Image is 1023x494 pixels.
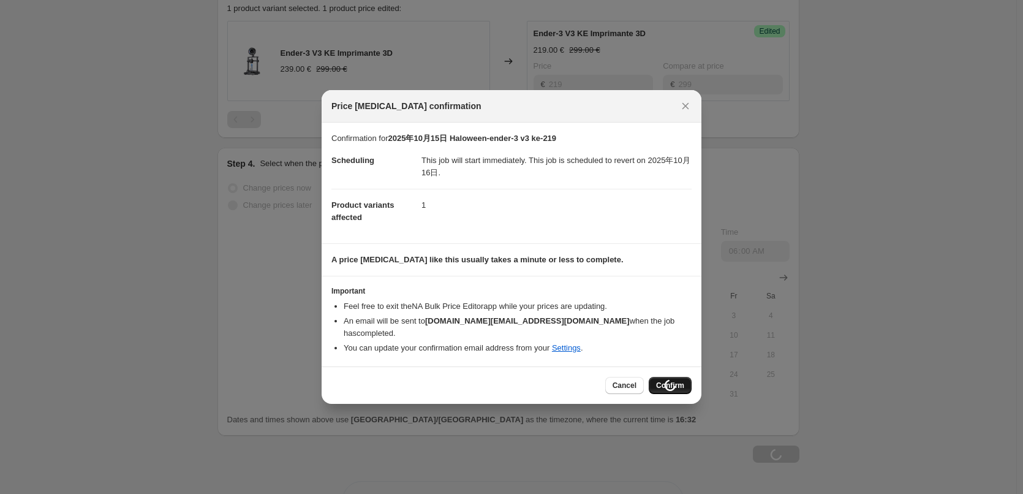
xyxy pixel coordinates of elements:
button: Close [677,97,694,115]
b: [DOMAIN_NAME][EMAIL_ADDRESS][DOMAIN_NAME] [425,316,630,325]
span: Cancel [613,381,636,390]
h3: Important [331,286,692,296]
b: A price [MEDICAL_DATA] like this usually takes a minute or less to complete. [331,255,624,264]
span: Scheduling [331,156,374,165]
a: Settings [552,343,581,352]
dd: This job will start immediately. This job is scheduled to revert on 2025年10月16日. [421,145,692,189]
li: Feel free to exit the NA Bulk Price Editor app while your prices are updating. [344,300,692,313]
span: Price [MEDICAL_DATA] confirmation [331,100,481,112]
dd: 1 [421,189,692,221]
li: You can update your confirmation email address from your . [344,342,692,354]
b: 2025年10月15日 Haloween-ender-3 v3 ke-219 [388,134,556,143]
p: Confirmation for [331,132,692,145]
button: Cancel [605,377,644,394]
li: An email will be sent to when the job has completed . [344,315,692,340]
span: Product variants affected [331,200,394,222]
